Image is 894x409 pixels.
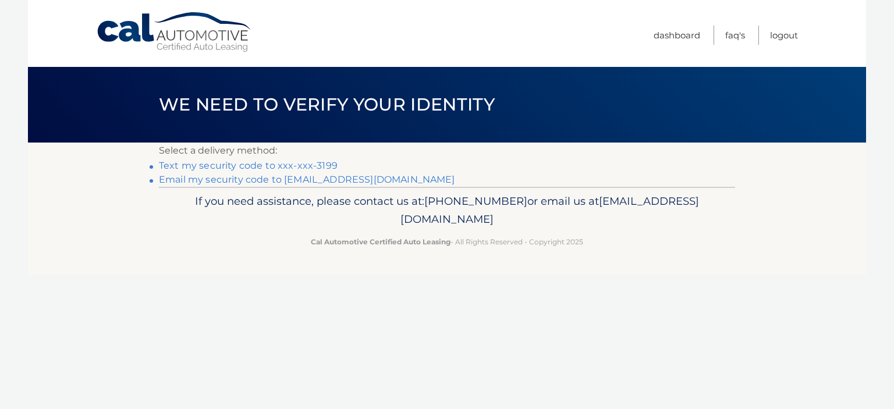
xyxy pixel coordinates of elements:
p: Select a delivery method: [159,143,735,159]
a: Dashboard [654,26,700,45]
a: Logout [770,26,798,45]
p: - All Rights Reserved - Copyright 2025 [166,236,728,248]
a: Cal Automotive [96,12,253,53]
span: [PHONE_NUMBER] [424,194,527,208]
a: Email my security code to [EMAIL_ADDRESS][DOMAIN_NAME] [159,174,455,185]
p: If you need assistance, please contact us at: or email us at [166,192,728,229]
strong: Cal Automotive Certified Auto Leasing [311,237,450,246]
span: We need to verify your identity [159,94,495,115]
a: Text my security code to xxx-xxx-3199 [159,160,338,171]
a: FAQ's [725,26,745,45]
